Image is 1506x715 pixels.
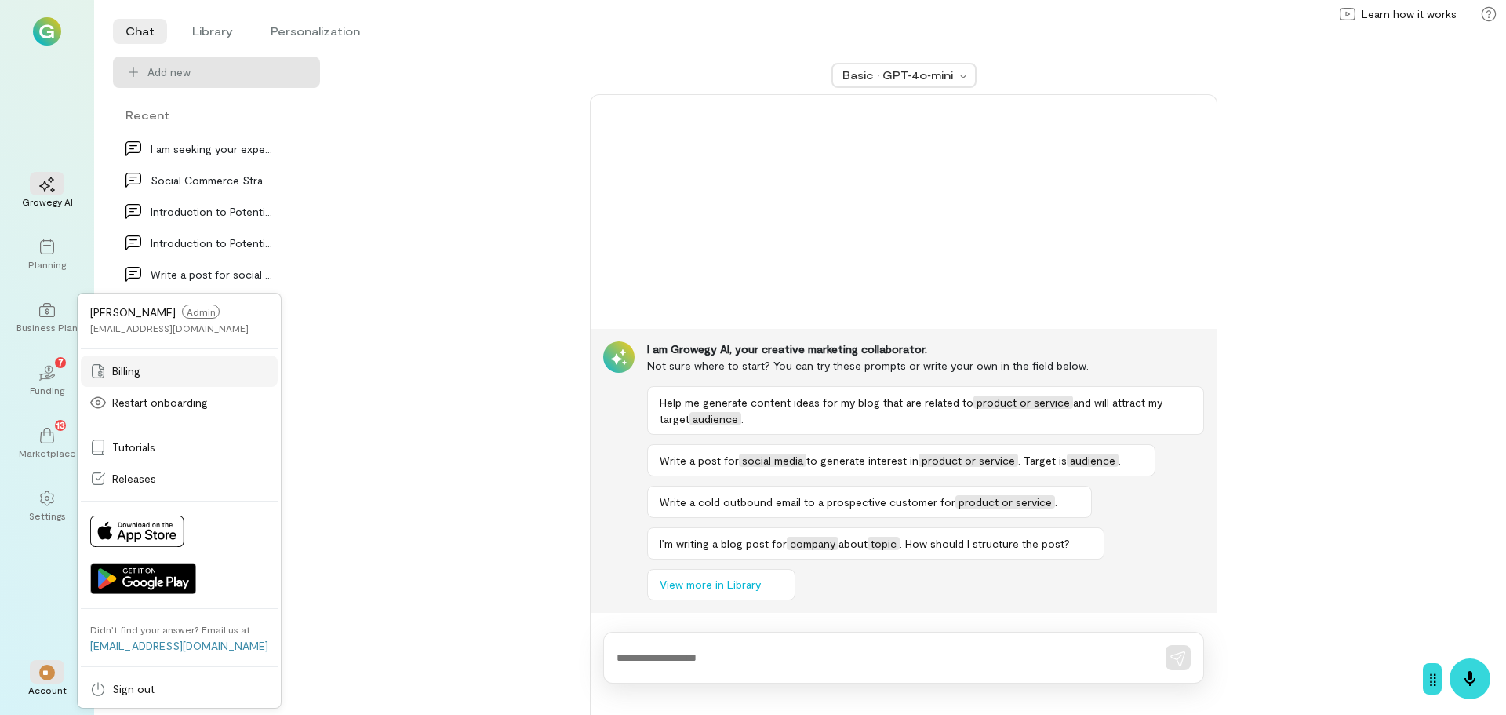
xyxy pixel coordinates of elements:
[955,495,1055,509] span: product or service
[647,444,1155,476] button: Write a post forsocial mediato generate interest inproduct or service. Target isaudience.
[28,258,66,271] div: Planning
[30,384,64,396] div: Funding
[112,681,155,697] span: Sign out
[19,290,75,346] a: Business Plan
[147,64,191,80] span: Add new
[660,454,739,467] span: Write a post for
[1362,6,1457,22] span: Learn how it works
[22,195,73,208] div: Growegy AI
[29,509,66,522] div: Settings
[258,19,373,44] li: Personalization
[647,527,1104,560] button: I’m writing a blog post forcompanyabouttopic. How should I structure the post?
[838,537,868,550] span: about
[182,305,220,319] span: Admin
[180,19,246,44] li: Library
[842,67,955,83] div: Basic · GPT‑4o‑mini
[19,164,75,221] a: Growegy AI
[806,454,919,467] span: to generate interest in
[112,395,208,410] span: Restart onboarding
[90,305,176,319] span: [PERSON_NAME]
[90,623,250,636] div: Didn’t find your answer? Email us at
[113,19,167,44] li: Chat
[19,447,76,459] div: Marketplace
[28,684,67,696] div: Account
[660,537,787,550] span: I’m writing a blog post for
[647,486,1092,518] button: Write a cold outbound email to a prospective customer forproduct or service.
[112,440,155,455] span: Tutorials
[660,495,955,509] span: Write a cold outbound email to a prospective customer for
[739,454,806,467] span: social media
[151,140,273,157] div: I am seeking your expertise as my Grant Acquisiti…
[900,537,1070,550] span: . How should I structure the post?
[689,412,741,425] span: audience
[647,386,1204,435] button: Help me generate content ideas for my blog that are related toproduct or serviceand will attract ...
[151,235,273,251] div: Introduction to Potential Customers via Social Me…
[81,673,278,705] a: Sign out
[1423,663,1442,695] button: ⣿
[647,357,1204,374] div: Not sure where to start? You can try these prompts or write your own in the field below.
[647,341,1204,357] div: I am Growegy AI, your creative marketing collaborator.
[16,321,78,334] div: Business Plan
[868,537,900,550] span: topic
[151,266,273,283] div: Write a post for social media to generate interes…
[660,577,761,593] span: View more in Library
[973,396,1073,409] span: product or service
[647,569,795,600] button: View more in Library
[90,639,268,652] a: [EMAIL_ADDRESS][DOMAIN_NAME]
[19,415,75,472] a: Marketplace
[81,432,278,463] a: Tutorials
[112,363,140,379] span: Billing
[660,396,973,409] span: Help me generate content ideas for my blog that are related to
[919,454,1018,467] span: product or service
[90,322,249,334] div: [EMAIL_ADDRESS][DOMAIN_NAME]
[1067,454,1119,467] span: audience
[19,227,75,283] a: Planning
[112,471,156,487] span: Releases
[741,412,744,425] span: .
[1119,454,1121,467] span: .
[90,563,196,594] img: Get it on Google Play
[90,516,184,547] img: Download on App Store
[1055,495,1057,509] span: .
[113,107,320,123] div: Recent
[151,172,273,188] div: Social Commerce Strategies
[58,355,64,369] span: 7
[1018,454,1067,467] span: . Target is
[19,478,75,534] a: Settings
[19,352,75,409] a: Funding
[81,463,278,494] a: Releases
[56,418,65,432] span: 13
[81,356,278,387] a: Billing
[787,537,838,550] span: company
[81,387,278,418] a: Restart onboarding
[151,203,273,220] div: Introduction to Potential Customers via Social Me…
